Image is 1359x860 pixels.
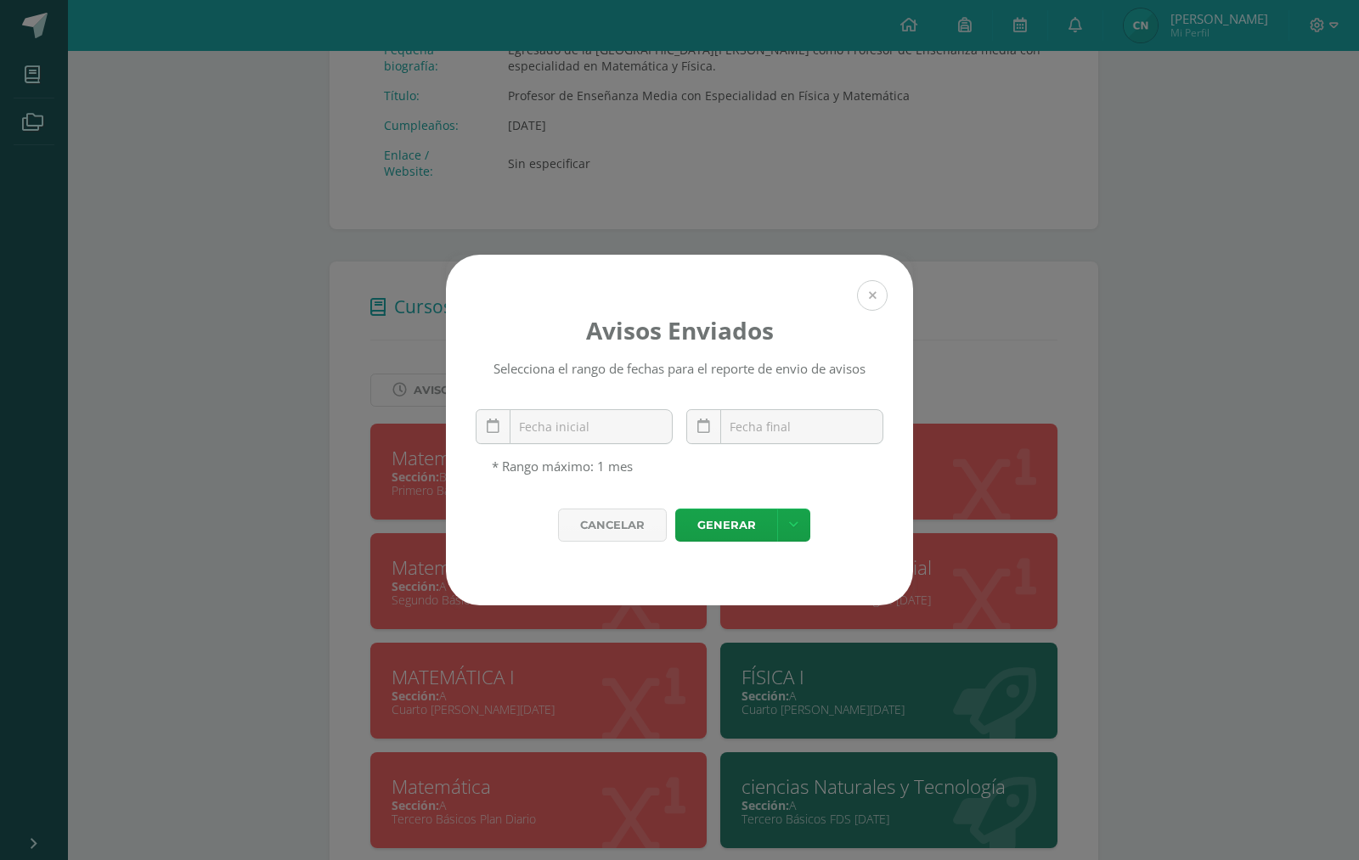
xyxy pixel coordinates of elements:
[675,509,777,542] a: Generar
[857,280,888,311] button: Close (Esc)
[687,410,883,443] input: Fecha final
[492,458,868,475] div: * Rango máximo: 1 mes
[476,410,672,443] input: Fecha inicial
[492,314,868,346] h4: Avisos Enviados
[558,509,667,542] div: Cancelar
[492,360,868,377] div: Selecciona el rango de fechas para el reporte de envio de avisos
